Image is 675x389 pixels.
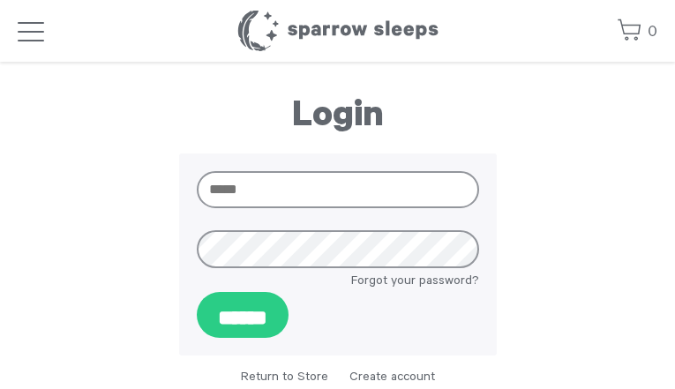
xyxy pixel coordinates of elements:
[241,371,328,385] a: Return to Store
[236,9,439,53] h1: Sparrow Sleeps
[179,97,497,141] h1: Login
[351,273,479,292] a: Forgot your password?
[617,13,657,51] a: 0
[349,371,435,385] a: Create account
